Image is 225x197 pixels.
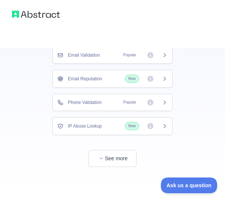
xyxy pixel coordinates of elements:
span: Popular [120,99,139,106]
button: See more [88,150,136,167]
span: New [125,75,139,83]
span: Popular [120,51,139,59]
span: New [125,122,139,130]
img: Abstract logo [12,9,60,20]
iframe: Toggle Customer Support [161,177,217,193]
span: Email Validation [68,52,100,58]
span: IP Abuse Lookup [68,123,102,129]
span: Email Reputation [68,76,102,82]
span: Phone Validation [68,99,102,105]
